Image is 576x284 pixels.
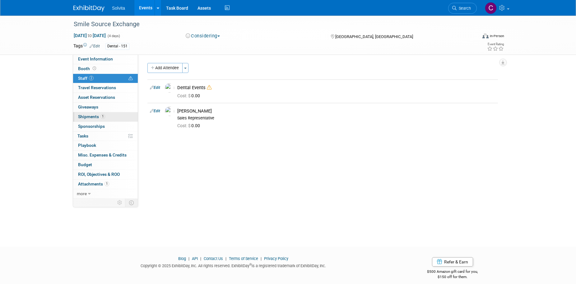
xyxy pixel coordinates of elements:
span: Booth not reserved yet [91,66,97,71]
img: ExhibitDay [73,5,105,12]
div: Smile Source Exchange [72,19,467,30]
a: Budget [73,160,138,170]
span: to [87,33,93,38]
span: Playbook [78,143,96,148]
a: Attachments1 [73,180,138,189]
span: Search [457,6,471,11]
td: Tags [73,43,100,50]
span: 0.00 [177,93,202,98]
img: Cindy Miller [485,2,497,14]
div: In-Person [490,34,504,38]
a: Edit [150,85,160,90]
a: Terms of Service [229,256,258,261]
a: Edit [90,44,100,48]
a: more [73,189,138,199]
span: Shipments [78,114,105,119]
button: Considering [183,33,222,39]
span: Solvita [112,6,125,11]
span: 1 [100,114,105,119]
span: Giveaways [78,104,98,109]
i: Double-book Warning! [207,85,211,90]
span: Asset Reservations [78,95,115,100]
a: Blog [178,256,186,261]
div: Event Rating [487,43,504,46]
a: Misc. Expenses & Credits [73,151,138,160]
a: Playbook [73,141,138,150]
div: Event Format [440,32,504,42]
a: Asset Reservations [73,93,138,102]
td: Toggle Event Tabs [125,199,138,207]
a: Contact Us [204,256,223,261]
a: Staff2 [73,74,138,83]
span: Budget [78,162,92,167]
span: | [187,256,191,261]
span: [DATE] [DATE] [73,33,106,38]
div: Sales Representative [177,116,495,121]
span: Cost: $ [177,93,191,98]
span: Staff [78,76,94,81]
span: Misc. Expenses & Credits [78,152,127,157]
span: Travel Reservations [78,85,116,90]
span: | [259,256,263,261]
span: Cost: $ [177,123,191,128]
img: Format-Inperson.png [482,33,489,38]
div: Copyright © 2025 ExhibitDay, Inc. All rights reserved. ExhibitDay is a registered trademark of Ex... [73,262,393,269]
span: ROI, Objectives & ROO [78,172,120,177]
a: Refer & Earn [432,257,473,267]
a: Privacy Policy [264,256,288,261]
span: Event Information [78,56,113,61]
a: Travel Reservations [73,83,138,93]
a: Sponsorships [73,122,138,131]
span: Sponsorships [78,124,105,129]
sup: ® [249,263,252,266]
span: | [199,256,203,261]
div: Dental Events [177,85,495,91]
a: ROI, Objectives & ROO [73,170,138,179]
div: $150 off for them. [402,274,503,280]
span: Attachments [78,181,109,186]
span: Tasks [77,133,88,138]
span: Booth [78,66,97,71]
div: [PERSON_NAME] [177,108,495,114]
a: Tasks [73,132,138,141]
td: Personalize Event Tab Strip [114,199,125,207]
span: 2 [89,76,94,80]
span: | [224,256,228,261]
div: $500 Amazon gift card for you, [402,265,503,279]
span: (4 days) [107,34,120,38]
a: Search [448,3,477,14]
div: Dental - 151 [105,43,129,50]
span: 0.00 [177,123,202,128]
span: [GEOGRAPHIC_DATA], [GEOGRAPHIC_DATA] [335,34,413,39]
a: Event Information [73,55,138,64]
span: more [77,191,87,196]
a: Shipments1 [73,112,138,122]
button: Add Attendee [147,63,183,73]
a: Giveaways [73,103,138,112]
a: Booth [73,64,138,74]
span: 1 [105,181,109,186]
a: Edit [150,109,160,113]
a: API [192,256,198,261]
span: Potential Scheduling Conflict -- at least one attendee is tagged in another overlapping event. [128,76,133,81]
